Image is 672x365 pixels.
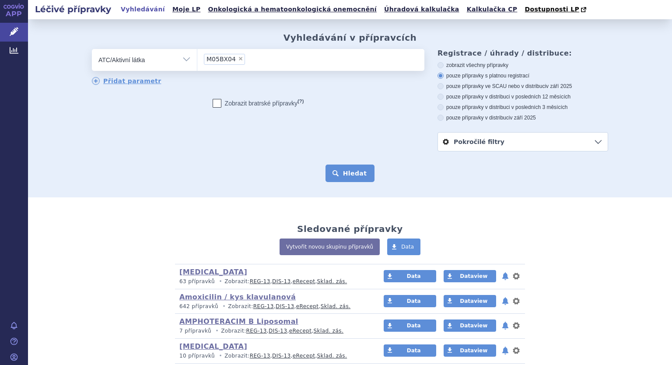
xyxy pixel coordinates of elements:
a: DIS-13 [272,278,290,284]
a: Dataview [444,270,496,282]
span: Data [407,273,421,279]
a: [MEDICAL_DATA] [179,342,247,351]
span: 7 přípravků [179,328,211,334]
a: Data [384,344,436,357]
span: Dataview [460,273,487,279]
a: Onkologická a hematoonkologická onemocnění [205,4,379,15]
a: Sklad. zás. [314,328,344,334]
a: REG-13 [250,353,270,359]
span: Data [407,298,421,304]
i: • [220,303,228,310]
a: Amoxicilin / kys klavulanová [179,293,296,301]
span: 10 přípravků [179,353,215,359]
i: • [217,352,224,360]
a: Úhradová kalkulačka [381,4,462,15]
a: Přidat parametr [92,77,161,85]
label: pouze přípravky s platnou registrací [437,72,608,79]
a: Data [384,319,436,332]
p: Zobrazit: , , , [179,278,367,285]
button: nastavení [512,296,521,306]
a: eRecept [293,278,315,284]
a: DIS-13 [272,353,290,359]
a: DIS-13 [276,303,294,309]
h2: Vyhledávání v přípravcích [283,32,417,43]
a: Sklad. zás. [321,303,351,309]
span: Data [407,347,421,354]
abbr: (?) [297,98,304,104]
span: Dataview [460,347,487,354]
a: Moje LP [170,4,203,15]
a: DIS-13 [269,328,287,334]
a: REG-13 [246,328,267,334]
a: REG-13 [250,278,270,284]
input: M05BX04 [248,53,252,64]
h2: Léčivé přípravky [28,3,118,15]
p: Zobrazit: , , , [179,327,367,335]
button: notifikace [501,345,510,356]
label: Zobrazit bratrské přípravky [213,99,304,108]
a: Kalkulačka CP [464,4,520,15]
button: Hledat [325,165,375,182]
a: REG-13 [253,303,274,309]
i: • [217,278,224,285]
span: Data [407,323,421,329]
a: eRecept [289,328,312,334]
label: pouze přípravky ve SCAU nebo v distribuci [437,83,608,90]
span: Dostupnosti LP [525,6,579,13]
a: Dataview [444,319,496,332]
span: 63 přípravků [179,278,215,284]
a: Data [387,239,420,255]
button: notifikace [501,271,510,281]
a: AMPHOTERACIM B Liposomal [179,317,298,326]
a: eRecept [296,303,319,309]
a: Vytvořit novou skupinu přípravků [280,239,380,255]
a: eRecept [293,353,315,359]
span: 642 přípravků [179,303,218,309]
label: pouze přípravky v distribuci v posledních 3 měsících [437,104,608,111]
i: • [213,327,221,335]
button: notifikace [501,296,510,306]
a: Pokročilé filtry [438,133,608,151]
a: Dostupnosti LP [522,4,591,16]
a: Vyhledávání [118,4,168,15]
a: Dataview [444,295,496,307]
label: zobrazit všechny přípravky [437,62,608,69]
button: nastavení [512,271,521,281]
span: v září 2025 [546,83,572,89]
a: Dataview [444,344,496,357]
label: pouze přípravky v distribuci v posledních 12 měsících [437,93,608,100]
button: nastavení [512,345,521,356]
span: Dataview [460,323,487,329]
a: [MEDICAL_DATA] [179,268,247,276]
span: Dataview [460,298,487,304]
a: Sklad. zás. [317,278,347,284]
a: Data [384,295,436,307]
p: Zobrazit: , , , [179,303,367,310]
button: nastavení [512,320,521,331]
a: Data [384,270,436,282]
button: notifikace [501,320,510,331]
span: v září 2025 [510,115,535,121]
span: Data [401,244,414,250]
span: × [238,56,243,61]
h3: Registrace / úhrady / distribuce: [437,49,608,57]
p: Zobrazit: , , , [179,352,367,360]
a: Sklad. zás. [317,353,347,359]
label: pouze přípravky v distribuci [437,114,608,121]
h2: Sledované přípravky [297,224,403,234]
span: DENOSUMAB [206,56,236,62]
